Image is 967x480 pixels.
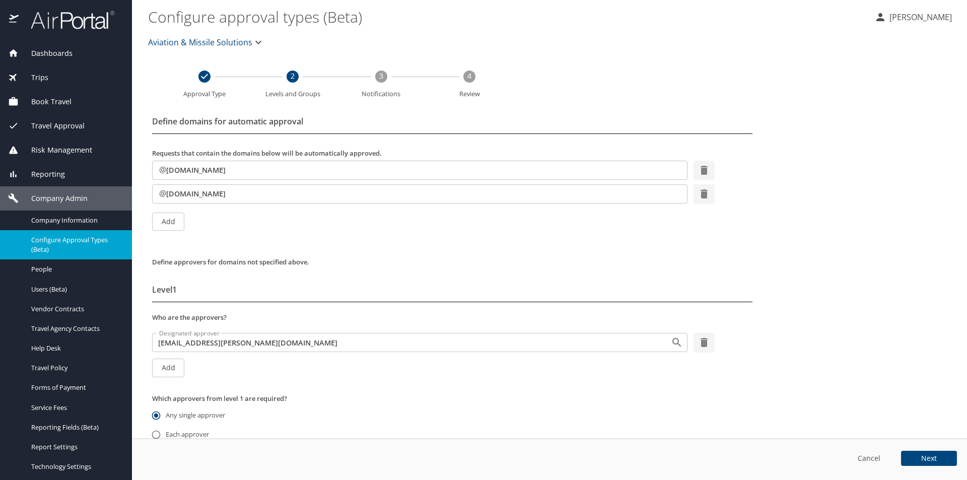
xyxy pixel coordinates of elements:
h2: Define domains for automatic approval [152,113,303,129]
span: Add [160,362,176,374]
span: @ [159,165,166,175]
span: @ [159,189,166,198]
button: Aviation & Missile Solutions [144,32,268,52]
label: Requests that contain the domains below will be automatically approved. [152,149,382,158]
span: Technology Settings [31,462,120,471]
span: Notifications [341,91,422,97]
span: Company Information [31,216,120,225]
button: Next [901,451,957,466]
span: Company Admin [19,193,88,204]
span: Risk Management [19,145,92,156]
h1: Configure approval types (Beta) [148,1,866,32]
span: Forms of Payment [31,383,120,392]
button: Cancel [853,449,885,468]
span: Approval Type [164,91,245,97]
h2: Level 1 [152,282,177,298]
text: 2 [291,71,295,81]
span: Next [921,455,937,462]
span: Travel Approval [19,120,85,131]
button: Open [670,335,684,350]
button: Add [152,359,184,377]
span: Each approver [166,430,209,440]
span: Reporting [19,169,65,180]
img: airportal-logo.png [20,10,114,30]
span: Travel Policy [31,363,120,373]
label: Who are the approvers? [152,313,227,322]
span: Levels and Groups [253,91,333,97]
span: Help Desk [31,344,120,353]
text: 3 [379,71,383,81]
button: [PERSON_NAME] [870,8,956,26]
text: 4 [467,71,471,81]
input: yourdomain.com [166,161,687,180]
label: Define approvers for domains not specified above. [152,257,309,266]
span: Aviation & Missile Solutions [148,35,252,49]
span: Service Fees [31,403,120,413]
span: Travel Agency Contacts [31,324,120,333]
div: Approval configuration [152,406,287,444]
span: Reporting Fields (Beta) [31,423,120,432]
span: Dashboards [19,48,73,59]
p: [PERSON_NAME] [886,11,952,23]
span: Trips [19,72,48,83]
span: People [31,264,120,274]
input: yourdomain.com [166,184,687,203]
button: Add [152,213,184,231]
span: Configure Approval Types (Beta) [31,235,120,254]
span: Any single approver [166,410,225,421]
span: Report Settings [31,442,120,452]
span: Vendor Contracts [31,304,120,314]
span: Book Travel [19,96,72,107]
img: icon-airportal.png [9,10,20,30]
span: Review [430,91,510,97]
span: Users (Beta) [31,285,120,294]
span: Add [160,216,176,228]
span: Cancel [857,452,881,465]
label: Which approvers from level 1 are required? [152,394,287,403]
